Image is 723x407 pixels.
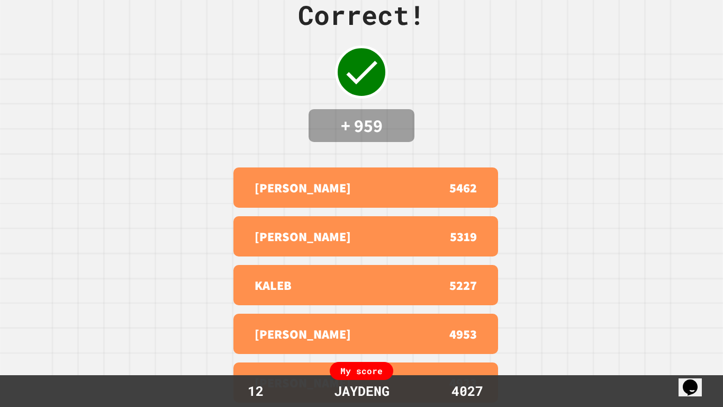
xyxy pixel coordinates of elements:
iframe: chat widget [679,365,712,396]
p: [PERSON_NAME] [255,373,351,392]
p: KALEB [255,276,292,295]
p: [PERSON_NAME] [255,324,351,343]
p: [PERSON_NAME] [255,227,351,246]
p: 5227 [449,276,477,295]
div: 12 [216,381,295,401]
p: 5319 [450,227,477,246]
p: [PERSON_NAME] [255,178,351,197]
p: 4953 [449,324,477,343]
div: JAYDENG [323,381,400,401]
div: My score [330,362,393,380]
p: 5462 [449,178,477,197]
div: 4027 [428,381,507,401]
h4: + 959 [319,114,404,137]
p: 4933 [449,373,477,392]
